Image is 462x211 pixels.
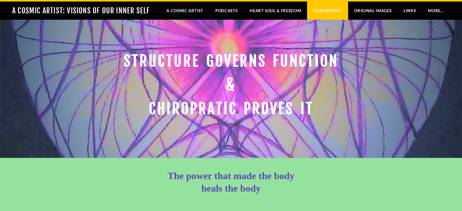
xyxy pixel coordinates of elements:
[12,6,150,15] a: A COSMIC ARTIST: VISIONS OF OUR INNER SELF
[124,52,338,118] font: STRUCTURE GOVERNS FUNCTION & CHIROPRATIC ​PROVES IT
[422,2,450,20] a: more...
[307,2,348,20] a: Chiropratic
[398,2,422,20] a: LINKS
[209,2,244,20] a: Podcasts
[167,170,294,194] font: The power that made the body ​heals the body
[160,2,209,20] a: A Cosmic Artist
[244,2,307,20] a: Heart Soul & Freedom
[348,2,398,20] a: Original Images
